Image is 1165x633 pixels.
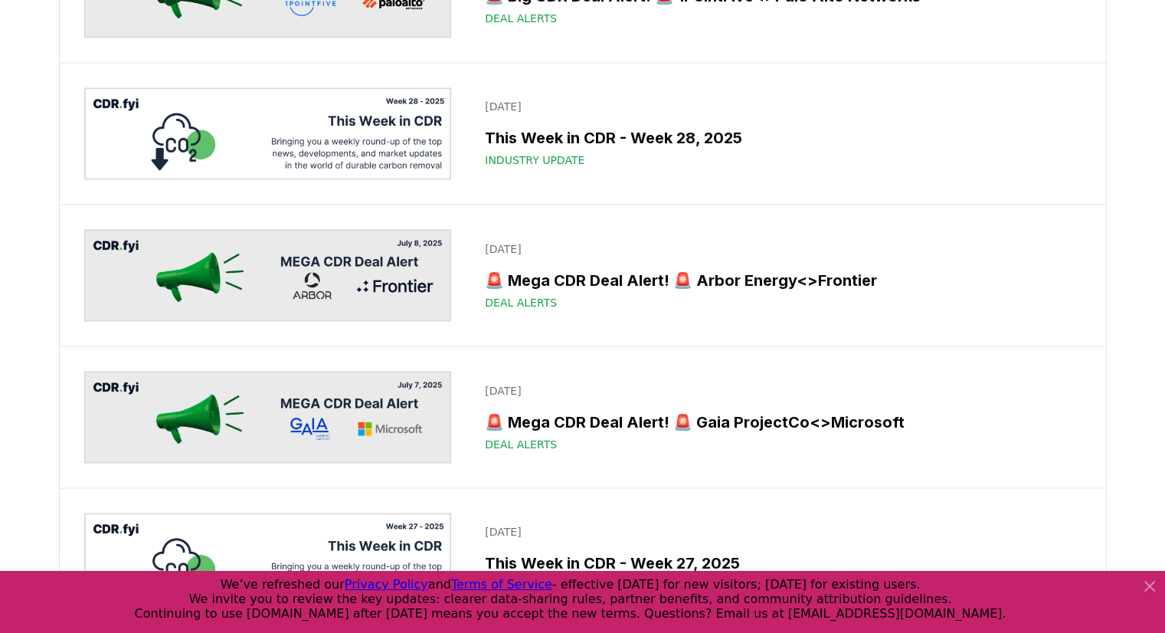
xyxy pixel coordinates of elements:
[485,523,1072,539] p: [DATE]
[485,294,557,310] span: Deal Alerts
[485,153,584,168] span: Industry Update
[485,268,1072,291] h3: 🚨 Mega CDR Deal Alert! 🚨 Arbor Energy<>Frontier
[485,551,1072,574] h3: This Week in CDR - Week 27, 2025
[84,87,452,179] img: This Week in CDR - Week 28, 2025 blog post image
[476,231,1081,319] a: [DATE]🚨 Mega CDR Deal Alert! 🚨 Arbor Energy<>FrontierDeal Alerts
[476,90,1081,177] a: [DATE]This Week in CDR - Week 28, 2025Industry Update
[476,514,1081,602] a: [DATE]This Week in CDR - Week 27, 2025Industry Update
[485,99,1072,114] p: [DATE]
[485,382,1072,398] p: [DATE]
[485,241,1072,256] p: [DATE]
[485,436,557,451] span: Deal Alerts
[485,410,1072,433] h3: 🚨 Mega CDR Deal Alert! 🚨 Gaia ProjectCo<>Microsoft
[84,229,452,321] img: 🚨 Mega CDR Deal Alert! 🚨 Arbor Energy<>Frontier blog post image
[84,371,452,463] img: 🚨 Mega CDR Deal Alert! 🚨 Gaia ProjectCo<>Microsoft blog post image
[485,11,557,26] span: Deal Alerts
[485,126,1072,149] h3: This Week in CDR - Week 28, 2025
[84,513,452,605] img: This Week in CDR - Week 27, 2025 blog post image
[476,373,1081,461] a: [DATE]🚨 Mega CDR Deal Alert! 🚨 Gaia ProjectCo<>MicrosoftDeal Alerts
